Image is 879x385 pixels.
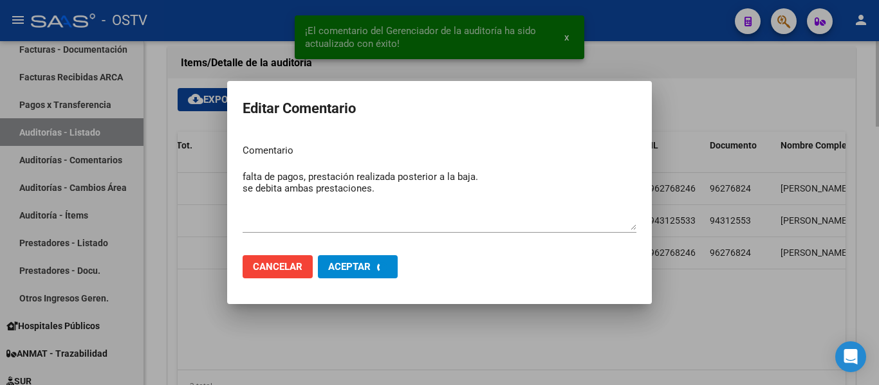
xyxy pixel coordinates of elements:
[243,143,636,158] p: Comentario
[835,341,866,372] div: Open Intercom Messenger
[328,261,371,273] span: Aceptar
[243,255,313,278] button: Cancelar
[253,261,302,273] span: Cancelar
[318,255,398,278] button: Aceptar
[243,96,636,121] h2: Editar Comentario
